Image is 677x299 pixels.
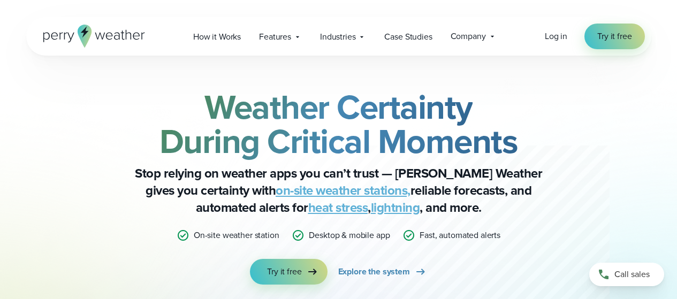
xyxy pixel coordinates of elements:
a: on-site weather stations, [276,181,410,200]
strong: Weather Certainty During Critical Moments [159,82,518,166]
span: Call sales [614,268,650,281]
p: Fast, automated alerts [420,229,500,242]
a: How it Works [184,26,250,48]
span: Company [451,30,486,43]
a: Explore the system [338,259,427,285]
span: Log in [545,30,567,42]
a: Case Studies [375,26,441,48]
span: Industries [320,30,355,43]
span: Features [259,30,291,43]
span: Try it free [597,30,632,43]
a: Call sales [589,263,664,286]
span: How it Works [193,30,241,43]
a: Try it free [250,259,327,285]
a: lightning [371,198,420,217]
a: heat stress [308,198,368,217]
p: Desktop & mobile app [309,229,390,242]
a: Try it free [584,24,644,49]
p: Stop relying on weather apps you can’t trust — [PERSON_NAME] Weather gives you certainty with rel... [125,165,553,216]
span: Explore the system [338,265,410,278]
a: Log in [545,30,567,43]
span: Try it free [267,265,301,278]
span: Case Studies [384,30,432,43]
p: On-site weather station [194,229,279,242]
